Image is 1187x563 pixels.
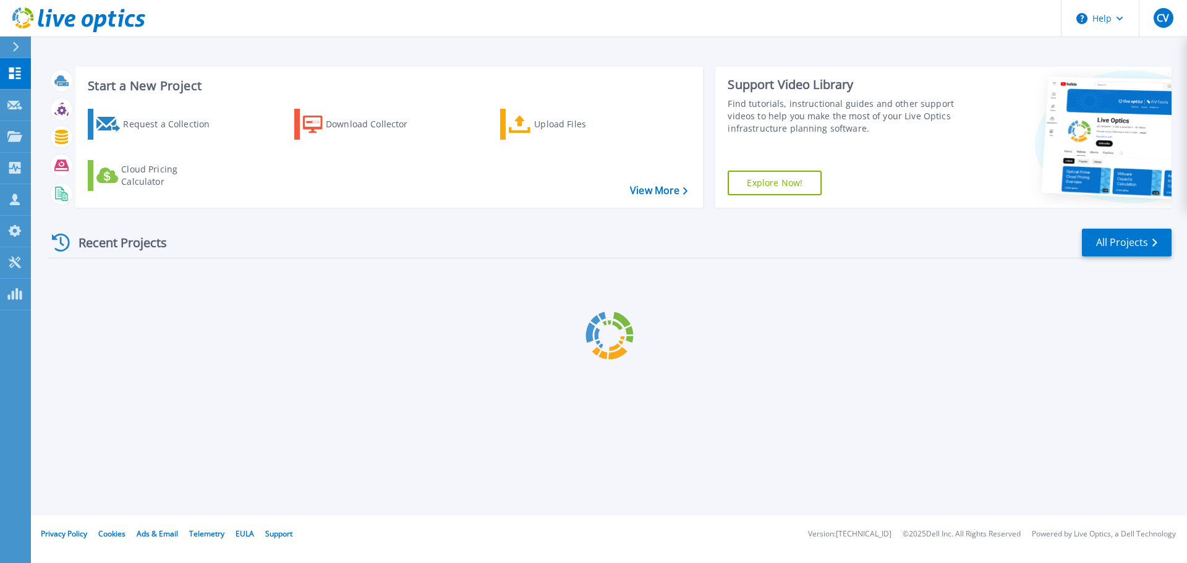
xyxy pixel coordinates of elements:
div: Cloud Pricing Calculator [121,163,220,188]
span: CV [1157,13,1169,23]
a: Explore Now! [728,171,822,195]
a: Privacy Policy [41,528,87,539]
li: Powered by Live Optics, a Dell Technology [1032,530,1176,538]
li: Version: [TECHNICAL_ID] [808,530,891,538]
a: Upload Files [500,109,638,140]
div: Request a Collection [123,112,222,137]
div: Support Video Library [728,77,960,93]
a: Telemetry [189,528,224,539]
a: Cloud Pricing Calculator [88,160,226,191]
li: © 2025 Dell Inc. All Rights Reserved [903,530,1021,538]
a: EULA [236,528,254,539]
div: Find tutorials, instructional guides and other support videos to help you make the most of your L... [728,98,960,135]
a: All Projects [1082,229,1172,256]
div: Download Collector [326,112,425,137]
a: Download Collector [294,109,432,140]
div: Upload Files [534,112,633,137]
a: Support [265,528,292,539]
a: Cookies [98,528,126,539]
a: View More [630,185,687,197]
div: Recent Projects [48,227,184,258]
a: Ads & Email [137,528,178,539]
h3: Start a New Project [88,79,687,93]
a: Request a Collection [88,109,226,140]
